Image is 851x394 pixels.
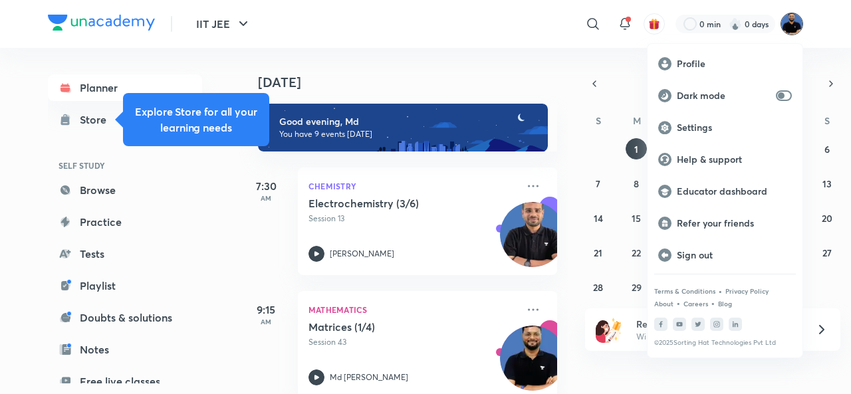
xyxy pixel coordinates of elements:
a: About [654,300,673,308]
p: Sign out [677,249,792,261]
p: Dark mode [677,90,771,102]
p: Profile [677,58,792,70]
div: • [718,285,723,297]
a: Privacy Policy [725,287,769,295]
div: • [711,297,715,309]
a: Profile [648,48,802,80]
a: Refer your friends [648,207,802,239]
a: Educator dashboard [648,175,802,207]
h5: Explore Store for all your learning needs [134,104,259,136]
div: • [676,297,681,309]
p: Educator dashboard [677,185,792,197]
a: Settings [648,112,802,144]
p: © 2025 Sorting Hat Technologies Pvt Ltd [654,339,796,347]
a: Terms & Conditions [654,287,715,295]
p: Settings [677,122,792,134]
p: Refer your friends [677,217,792,229]
a: Blog [718,300,732,308]
a: Help & support [648,144,802,175]
a: Careers [683,300,708,308]
p: Help & support [677,153,792,165]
